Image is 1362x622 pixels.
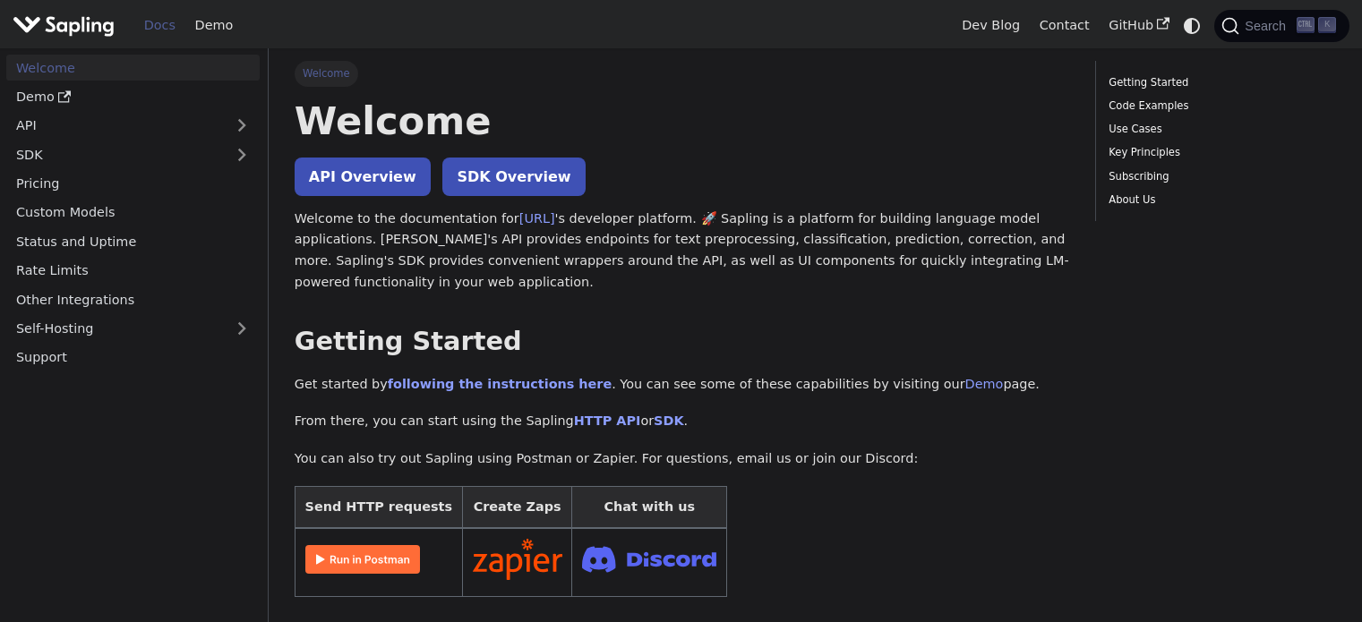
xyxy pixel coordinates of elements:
[473,539,562,580] img: Connect in Zapier
[1318,17,1336,33] kbd: K
[1030,12,1100,39] a: Contact
[1239,19,1297,33] span: Search
[295,97,1069,145] h1: Welcome
[295,61,358,86] span: Welcome
[572,486,727,528] th: Chat with us
[1109,98,1330,115] a: Code Examples
[6,200,260,226] a: Custom Models
[13,13,115,38] img: Sapling.ai
[388,377,612,391] a: following the instructions here
[6,55,260,81] a: Welcome
[295,411,1069,432] p: From there, you can start using the Sapling or .
[952,12,1029,39] a: Dev Blog
[1109,74,1330,91] a: Getting Started
[6,316,260,342] a: Self-Hosting
[305,545,420,574] img: Run in Postman
[1099,12,1178,39] a: GitHub
[295,158,431,196] a: API Overview
[13,13,121,38] a: Sapling.ai
[6,141,224,167] a: SDK
[134,12,185,39] a: Docs
[519,211,555,226] a: [URL]
[224,141,260,167] button: Expand sidebar category 'SDK'
[965,377,1004,391] a: Demo
[6,171,260,197] a: Pricing
[654,413,683,428] a: SDK
[1214,10,1349,42] button: Search (Ctrl+K)
[1179,13,1205,38] button: Switch between dark and light mode (currently system mode)
[295,486,462,528] th: Send HTTP requests
[224,113,260,139] button: Expand sidebar category 'API'
[1109,144,1330,161] a: Key Principles
[1109,121,1330,138] a: Use Cases
[185,12,243,39] a: Demo
[582,541,716,577] img: Join Discord
[1109,192,1330,209] a: About Us
[295,374,1069,396] p: Get started by . You can see some of these capabilities by visiting our page.
[6,228,260,254] a: Status and Uptime
[462,486,572,528] th: Create Zaps
[295,61,1069,86] nav: Breadcrumbs
[442,158,585,196] a: SDK Overview
[295,448,1069,470] p: You can also try out Sapling using Postman or Zapier. For questions, email us or join our Discord:
[574,413,641,428] a: HTTP API
[295,326,1069,358] h2: Getting Started
[6,345,260,371] a: Support
[6,113,224,139] a: API
[295,209,1069,294] p: Welcome to the documentation for 's developer platform. 🚀 Sapling is a platform for building lang...
[6,258,260,284] a: Rate Limits
[6,286,260,312] a: Other Integrations
[1109,168,1330,185] a: Subscribing
[6,84,260,110] a: Demo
